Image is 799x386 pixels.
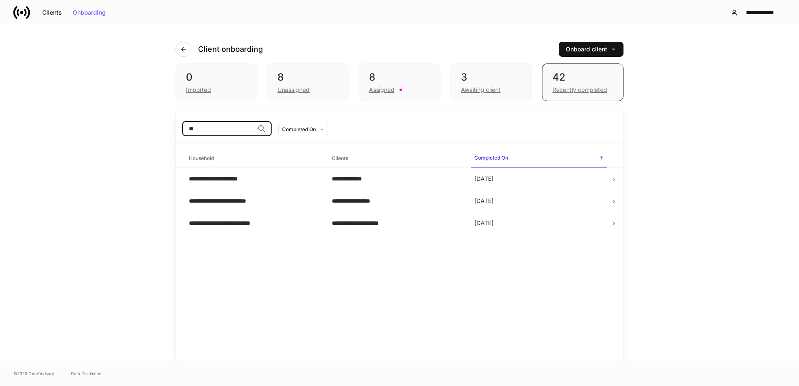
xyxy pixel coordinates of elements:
div: 8Unassigned [267,63,349,101]
span: Household [186,150,322,167]
div: Assigned [369,86,394,94]
div: 8 [369,71,430,84]
div: 8Assigned [359,63,440,101]
a: Data Disclaimer [71,370,102,377]
div: 42 [552,71,613,84]
div: 42Recently completed [542,63,623,101]
div: 3 [461,71,522,84]
div: Imported [186,86,211,94]
div: Awaiting client [461,86,501,94]
span: Clients [328,150,465,167]
button: Onboard client [559,42,623,57]
td: [DATE] [468,190,611,212]
div: Onboarding [73,10,106,15]
h6: Clients [332,154,348,162]
button: Completed On [278,123,328,136]
td: [DATE] [468,212,611,234]
button: Clients [37,6,67,19]
div: Onboard client [566,46,616,52]
td: [DATE] [468,168,611,190]
h4: Client onboarding [198,44,263,54]
div: Clients [42,10,62,15]
div: 0Imported [176,63,257,101]
div: Recently completed [552,86,607,94]
div: 0 [186,71,247,84]
span: Completed On [471,150,607,168]
div: Completed On [282,125,316,133]
button: Onboarding [67,6,111,19]
h6: Completed On [474,154,508,162]
div: Unassigned [277,86,310,94]
h6: Household [189,154,214,162]
div: 3Awaiting client [450,63,532,101]
div: 8 [277,71,338,84]
span: © 2025 OneAdvisory [13,370,54,377]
